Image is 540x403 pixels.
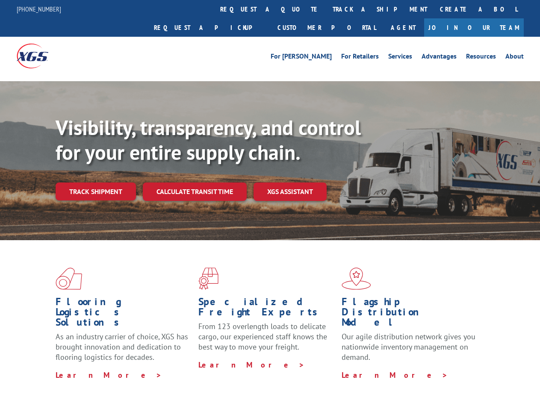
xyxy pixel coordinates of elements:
[342,332,475,362] span: Our agile distribution network gives you nationwide inventory management on demand.
[17,5,61,13] a: [PHONE_NUMBER]
[424,18,524,37] a: Join Our Team
[388,53,412,62] a: Services
[198,321,335,359] p: From 123 overlength loads to delicate cargo, our experienced staff knows the best way to move you...
[271,53,332,62] a: For [PERSON_NAME]
[56,332,188,362] span: As an industry carrier of choice, XGS has brought innovation and dedication to flooring logistics...
[56,297,192,332] h1: Flooring Logistics Solutions
[254,182,327,201] a: XGS ASSISTANT
[198,268,218,290] img: xgs-icon-focused-on-flooring-red
[422,53,457,62] a: Advantages
[382,18,424,37] a: Agent
[198,360,305,370] a: Learn More >
[56,370,162,380] a: Learn More >
[341,53,379,62] a: For Retailers
[342,370,448,380] a: Learn More >
[342,268,371,290] img: xgs-icon-flagship-distribution-model-red
[148,18,271,37] a: Request a pickup
[56,114,361,165] b: Visibility, transparency, and control for your entire supply chain.
[56,182,136,200] a: Track shipment
[271,18,382,37] a: Customer Portal
[56,268,82,290] img: xgs-icon-total-supply-chain-intelligence-red
[466,53,496,62] a: Resources
[143,182,247,201] a: Calculate transit time
[342,297,478,332] h1: Flagship Distribution Model
[505,53,524,62] a: About
[198,297,335,321] h1: Specialized Freight Experts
